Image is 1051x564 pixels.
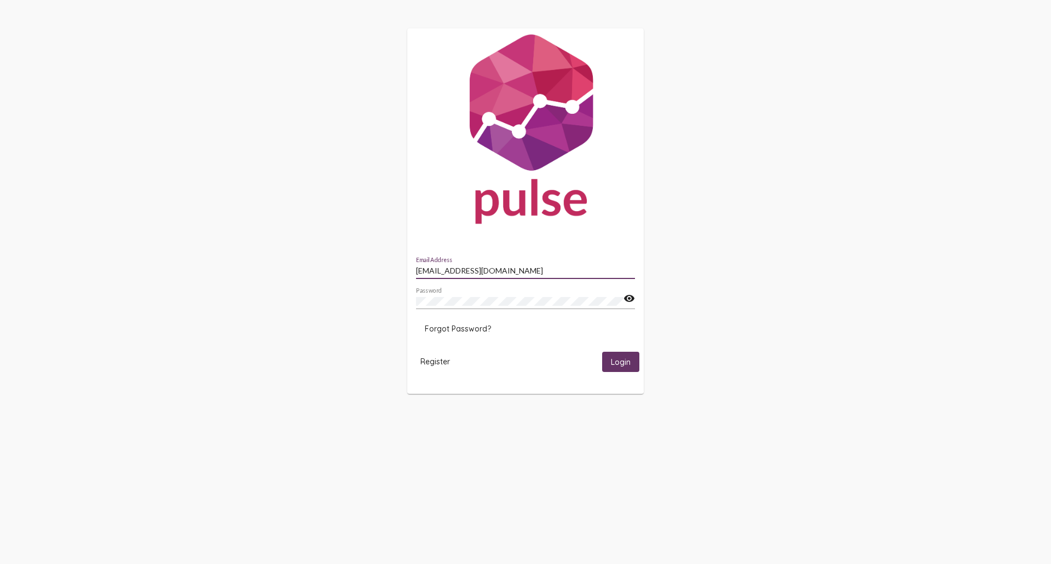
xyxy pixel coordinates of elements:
span: Register [420,357,450,367]
button: Forgot Password? [416,319,500,339]
mat-icon: visibility [623,292,635,305]
img: Pulse For Good Logo [407,28,644,235]
span: Login [611,357,631,367]
span: Forgot Password? [425,324,491,334]
button: Register [412,352,459,372]
button: Login [602,352,639,372]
